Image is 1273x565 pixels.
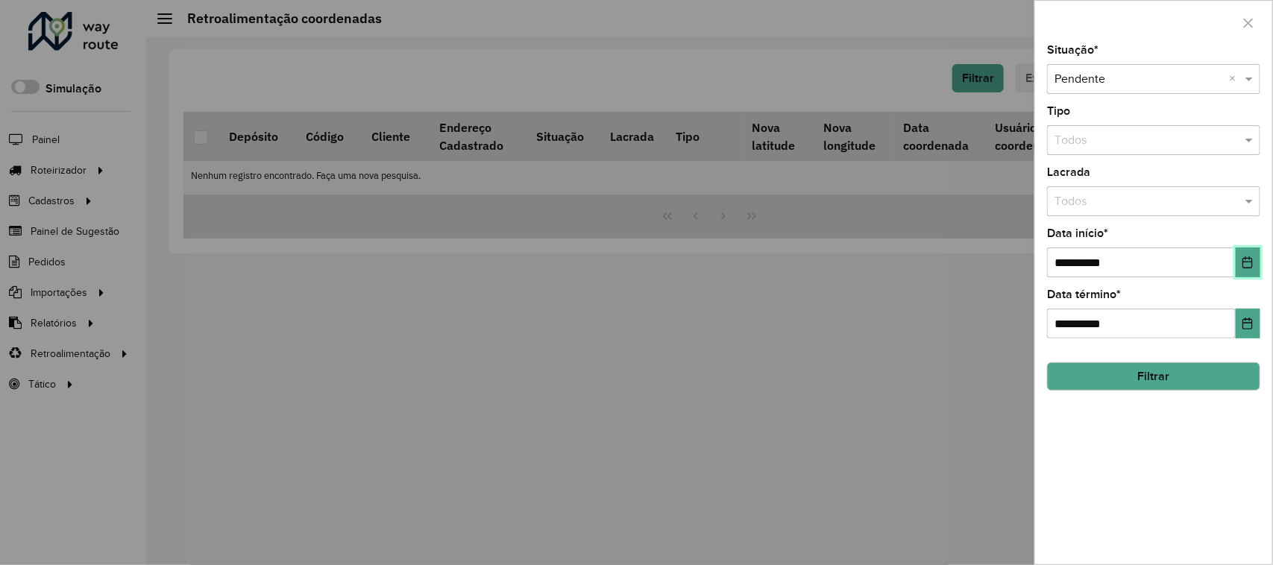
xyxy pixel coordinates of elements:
button: Choose Date [1236,309,1260,338]
label: Lacrada [1047,163,1090,181]
label: Data início [1047,224,1108,242]
button: Choose Date [1236,247,1260,277]
span: Clear all [1229,70,1242,88]
button: Filtrar [1047,362,1260,391]
label: Situação [1047,41,1098,59]
label: Tipo [1047,102,1070,120]
label: Data término [1047,285,1121,303]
